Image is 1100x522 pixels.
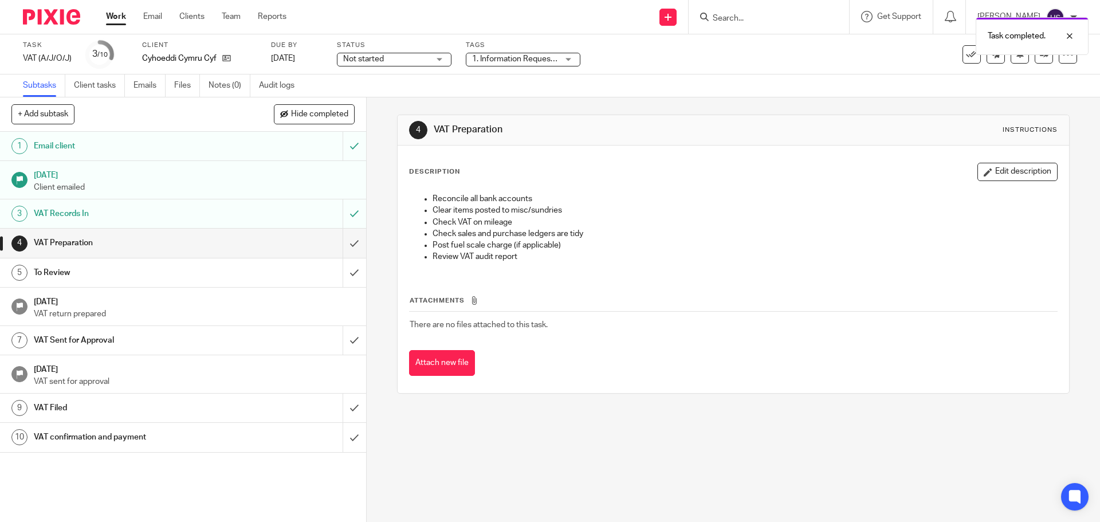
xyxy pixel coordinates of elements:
[23,41,72,50] label: Task
[34,376,355,387] p: VAT sent for approval
[142,53,217,64] p: Cyhoeddi Cymru Cyf
[409,167,460,176] p: Description
[433,193,1056,205] p: Reconcile all bank accounts
[11,138,27,154] div: 1
[259,74,303,97] a: Audit logs
[209,74,250,97] a: Notes (0)
[466,41,580,50] label: Tags
[34,399,232,417] h1: VAT Filed
[988,30,1046,42] p: Task completed.
[433,228,1056,240] p: Check sales and purchase ledgers are tidy
[11,104,74,124] button: + Add subtask
[343,55,384,63] span: Not started
[11,332,27,348] div: 7
[34,205,232,222] h1: VAT Records In
[74,74,125,97] a: Client tasks
[258,11,286,22] a: Reports
[472,55,563,63] span: 1. Information Requested
[409,350,475,376] button: Attach new file
[92,48,108,61] div: 3
[274,104,355,124] button: Hide completed
[34,167,355,181] h1: [DATE]
[174,74,200,97] a: Files
[11,265,27,281] div: 5
[11,236,27,252] div: 4
[337,41,451,50] label: Status
[34,429,232,446] h1: VAT confirmation and payment
[34,293,355,308] h1: [DATE]
[34,264,232,281] h1: To Review
[133,74,166,97] a: Emails
[11,400,27,416] div: 9
[1003,125,1058,135] div: Instructions
[11,429,27,445] div: 10
[410,321,548,329] span: There are no files attached to this task.
[434,124,758,136] h1: VAT Preparation
[142,41,257,50] label: Client
[271,41,323,50] label: Due by
[433,251,1056,262] p: Review VAT audit report
[291,110,348,119] span: Hide completed
[222,11,241,22] a: Team
[34,361,355,375] h1: [DATE]
[409,121,427,139] div: 4
[34,332,232,349] h1: VAT Sent for Approval
[433,240,1056,251] p: Post fuel scale charge (if applicable)
[23,53,72,64] div: VAT (A/J/O/J)
[11,206,27,222] div: 3
[23,9,80,25] img: Pixie
[34,308,355,320] p: VAT return prepared
[143,11,162,22] a: Email
[433,205,1056,216] p: Clear items posted to misc/sundries
[1046,8,1064,26] img: svg%3E
[271,54,295,62] span: [DATE]
[34,138,232,155] h1: Email client
[23,74,65,97] a: Subtasks
[977,163,1058,181] button: Edit description
[433,217,1056,228] p: Check VAT on mileage
[410,297,465,304] span: Attachments
[179,11,205,22] a: Clients
[34,234,232,252] h1: VAT Preparation
[34,182,355,193] p: Client emailed
[97,52,108,58] small: /10
[106,11,126,22] a: Work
